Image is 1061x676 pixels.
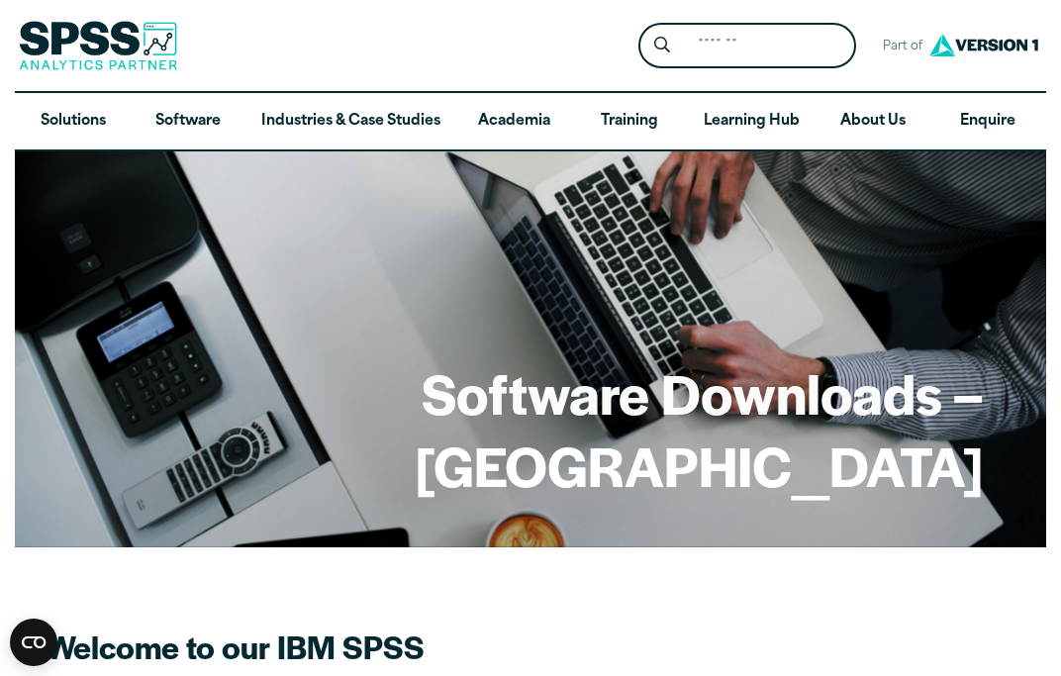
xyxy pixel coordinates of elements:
a: Enquire [930,93,1046,150]
nav: Desktop version of site main menu [15,93,1045,150]
button: Search magnifying glass icon [643,28,680,64]
span: Part of [872,33,924,61]
a: Industries & Case Studies [245,93,456,150]
img: SPSS Analytics Partner [19,21,177,70]
svg: Search magnifying glass icon [654,37,670,53]
a: Solutions [15,93,131,150]
a: About Us [816,93,931,150]
img: Version1 Logo [924,27,1043,63]
a: Academia [456,93,572,150]
form: Site Header Search Form [638,23,856,69]
a: Software [131,93,246,150]
button: Open CMP widget [10,619,57,666]
h1: Software Downloads – [GEOGRAPHIC_DATA] [77,356,984,502]
a: Training [572,93,688,150]
a: Learning Hub [688,93,816,150]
